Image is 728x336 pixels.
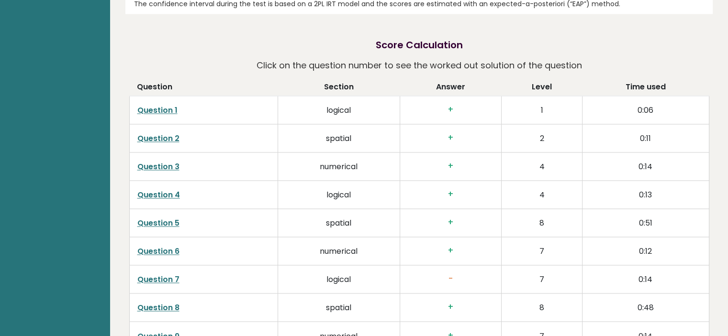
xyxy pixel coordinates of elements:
td: 0:11 [582,124,709,152]
h3: + [408,105,493,115]
th: Question [129,81,278,96]
a: Question 7 [137,274,179,285]
td: logical [278,265,400,293]
td: 0:14 [582,265,709,293]
a: Question 3 [137,161,179,172]
h3: + [408,189,493,199]
td: numerical [278,152,400,180]
td: 0:06 [582,96,709,124]
td: 4 [502,180,582,208]
a: Question 4 [137,189,180,200]
th: Answer [400,81,502,96]
a: Question 1 [137,105,178,116]
td: 1 [502,96,582,124]
h3: + [408,302,493,312]
td: spatial [278,208,400,237]
td: numerical [278,237,400,265]
td: spatial [278,293,400,321]
th: Level [502,81,582,96]
h3: + [408,161,493,171]
h2: Score Calculation [376,38,463,52]
a: Question 6 [137,246,179,257]
td: 7 [502,265,582,293]
a: Question 5 [137,217,179,228]
h3: + [408,217,493,228]
a: Question 8 [137,302,179,313]
td: logical [278,180,400,208]
td: logical [278,96,400,124]
p: Click on the question number to see the worked out solution of the question [257,57,582,74]
td: 4 [502,152,582,180]
h3: + [408,246,493,256]
td: 0:51 [582,208,709,237]
td: 0:48 [582,293,709,321]
td: 0:13 [582,180,709,208]
td: 8 [502,208,582,237]
a: Question 2 [137,133,179,144]
th: Section [278,81,400,96]
h3: + [408,133,493,143]
td: spatial [278,124,400,152]
h3: - [408,274,493,284]
td: 7 [502,237,582,265]
th: Time used [582,81,709,96]
td: 8 [502,293,582,321]
td: 0:12 [582,237,709,265]
td: 0:14 [582,152,709,180]
td: 2 [502,124,582,152]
